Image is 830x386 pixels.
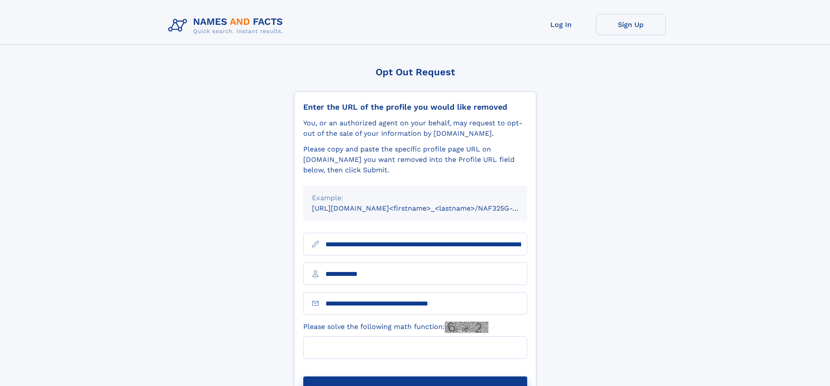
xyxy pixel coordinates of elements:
[596,14,666,35] a: Sign Up
[165,14,290,37] img: Logo Names and Facts
[294,67,536,77] div: Opt Out Request
[526,14,596,35] a: Log In
[303,118,527,139] div: You, or an authorized agent on your behalf, may request to opt-out of the sale of your informatio...
[303,102,527,112] div: Enter the URL of the profile you would like removed
[303,322,488,333] label: Please solve the following math function:
[312,204,544,212] small: [URL][DOMAIN_NAME]<firstname>_<lastname>/NAF325G-xxxxxxxx
[303,144,527,175] div: Please copy and paste the specific profile page URL on [DOMAIN_NAME] you want removed into the Pr...
[312,193,518,203] div: Example:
